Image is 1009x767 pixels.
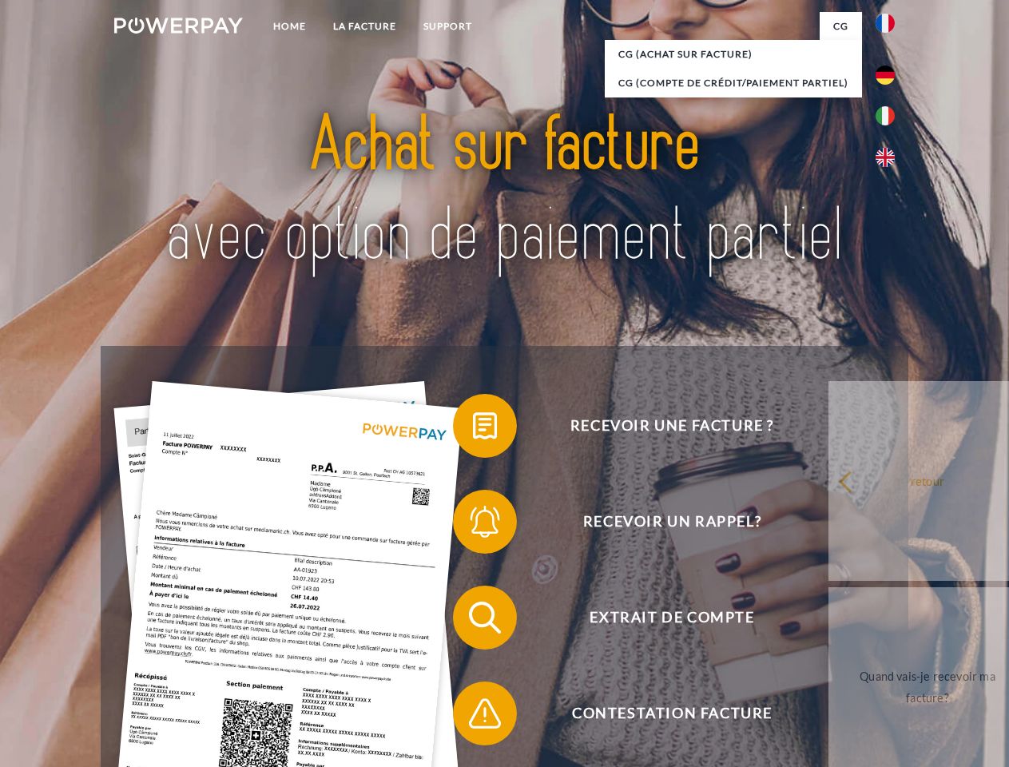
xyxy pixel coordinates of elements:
img: de [876,66,895,85]
a: Support [410,12,486,41]
button: Contestation Facture [453,682,868,745]
a: CG [820,12,862,41]
img: qb_bill.svg [465,406,505,446]
img: it [876,106,895,125]
span: Contestation Facture [476,682,868,745]
img: qb_warning.svg [465,693,505,733]
img: qb_bell.svg [465,502,505,542]
span: Recevoir une facture ? [476,394,868,458]
span: Extrait de compte [476,586,868,650]
img: title-powerpay_fr.svg [153,77,856,306]
button: Recevoir un rappel? [453,490,868,554]
img: qb_search.svg [465,598,505,638]
a: Home [260,12,320,41]
img: en [876,148,895,167]
span: Recevoir un rappel? [476,490,868,554]
img: fr [876,14,895,33]
a: CG (achat sur facture) [605,40,862,69]
img: logo-powerpay-white.svg [114,18,243,34]
a: LA FACTURE [320,12,410,41]
button: Recevoir une facture ? [453,394,868,458]
a: CG (Compte de crédit/paiement partiel) [605,69,862,97]
button: Extrait de compte [453,586,868,650]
